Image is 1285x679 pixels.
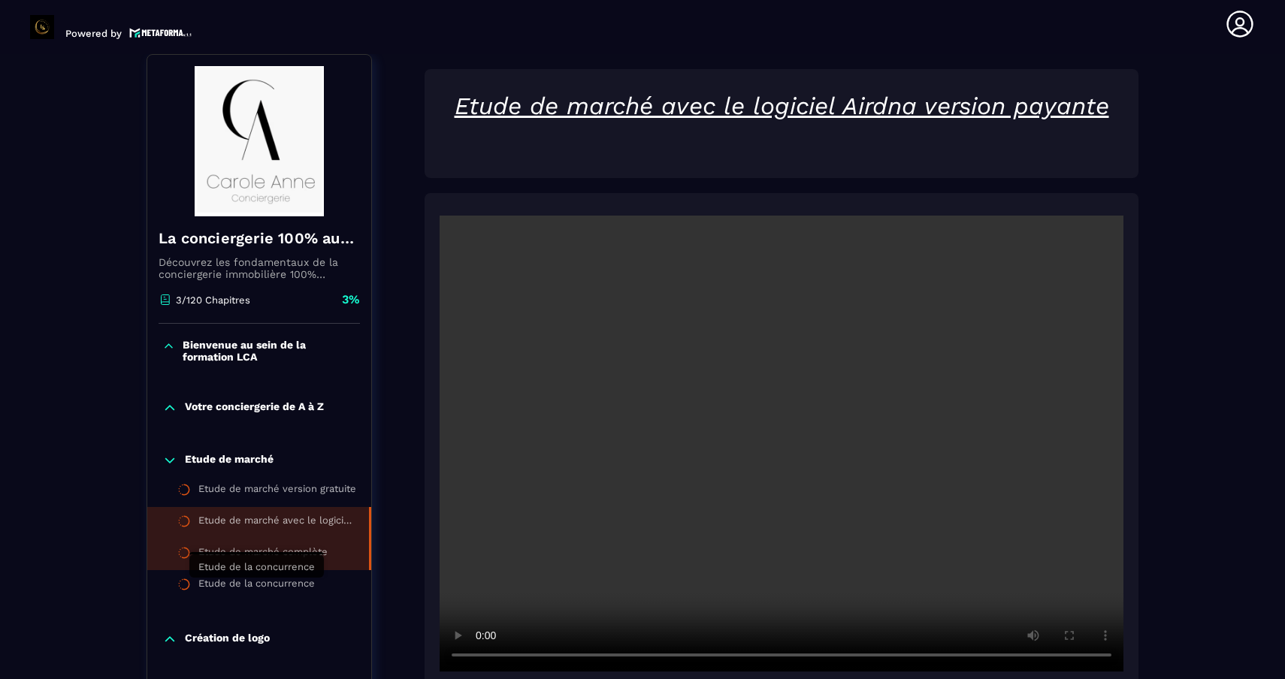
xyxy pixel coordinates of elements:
[455,92,1109,120] u: Etude de marché avec le logiciel Airdna version payante
[198,515,354,531] div: Etude de marché avec le logiciel Airdna version payante
[185,400,324,415] p: Votre conciergerie de A à Z
[159,66,360,216] img: banner
[185,632,270,647] p: Création de logo
[65,28,122,39] p: Powered by
[159,228,360,249] h4: La conciergerie 100% automatisée
[176,294,250,306] p: 3/120 Chapitres
[183,339,356,363] p: Bienvenue au sein de la formation LCA
[198,483,356,499] div: Etude de marché version gratuite
[30,15,54,39] img: logo-branding
[198,561,315,572] span: Etude de la concurrence
[159,256,360,280] p: Découvrez les fondamentaux de la conciergerie immobilière 100% automatisée. Cette formation est c...
[185,453,274,468] p: Etude de marché
[198,578,315,594] div: Etude de la concurrence
[342,291,360,308] p: 3%
[198,546,328,563] div: Etude de marché complète
[129,26,192,39] img: logo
